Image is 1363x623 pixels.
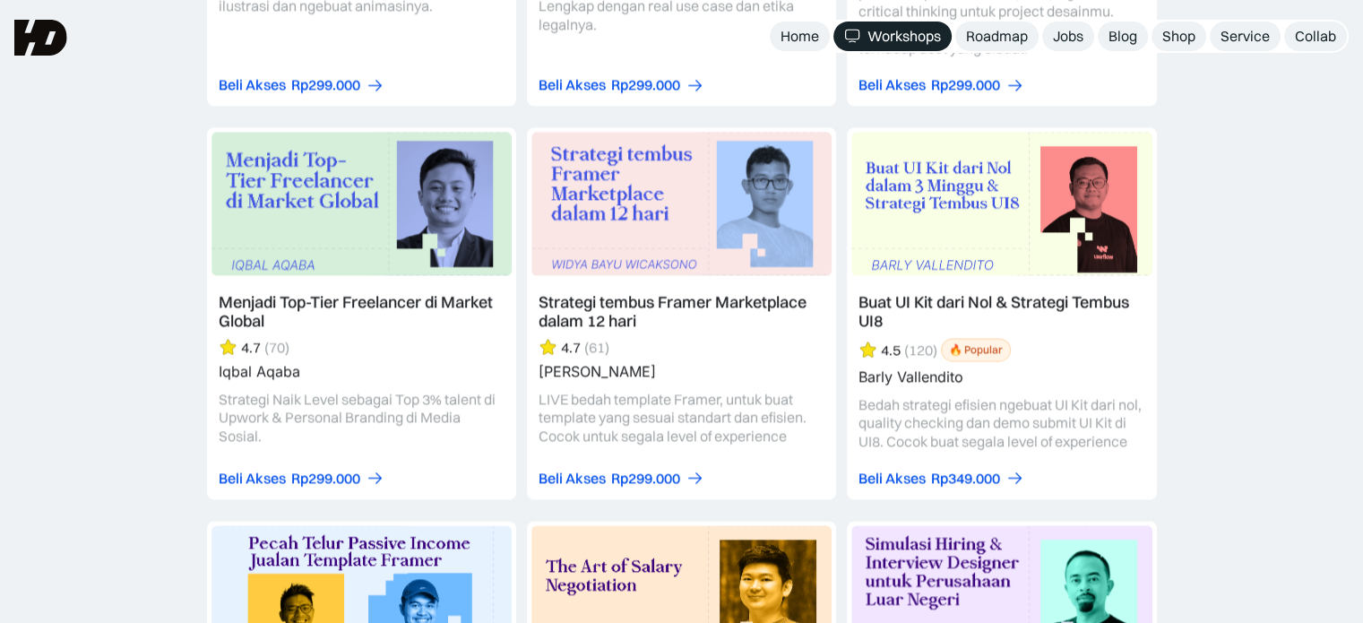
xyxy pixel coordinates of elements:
a: Jobs [1042,22,1094,51]
div: Shop [1162,27,1195,46]
a: Beli AksesRp349.000 [858,469,1024,488]
div: Collab [1295,27,1336,46]
div: Rp299.000 [291,469,360,488]
div: Workshops [867,27,941,46]
div: Beli Akses [539,75,606,94]
div: Beli Akses [219,75,286,94]
div: Jobs [1053,27,1083,46]
a: Beli AksesRp299.000 [539,75,704,94]
a: Beli AksesRp299.000 [858,75,1024,94]
div: Roadmap [966,27,1028,46]
div: Rp299.000 [611,469,680,488]
a: Beli AksesRp299.000 [219,75,384,94]
div: Beli Akses [858,469,926,488]
div: Beli Akses [219,469,286,488]
a: Beli AksesRp299.000 [539,469,704,488]
a: Blog [1098,22,1148,51]
div: Rp349.000 [931,469,1000,488]
div: Home [781,27,819,46]
a: Beli AksesRp299.000 [219,469,384,488]
a: Service [1210,22,1281,51]
div: Beli Akses [539,469,606,488]
div: Service [1221,27,1270,46]
a: Home [770,22,830,51]
a: Collab [1284,22,1347,51]
div: Rp299.000 [611,75,680,94]
div: Rp299.000 [931,75,1000,94]
a: Workshops [833,22,952,51]
div: Rp299.000 [291,75,360,94]
a: Roadmap [955,22,1039,51]
a: Shop [1152,22,1206,51]
div: Beli Akses [858,75,926,94]
div: Blog [1109,27,1137,46]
